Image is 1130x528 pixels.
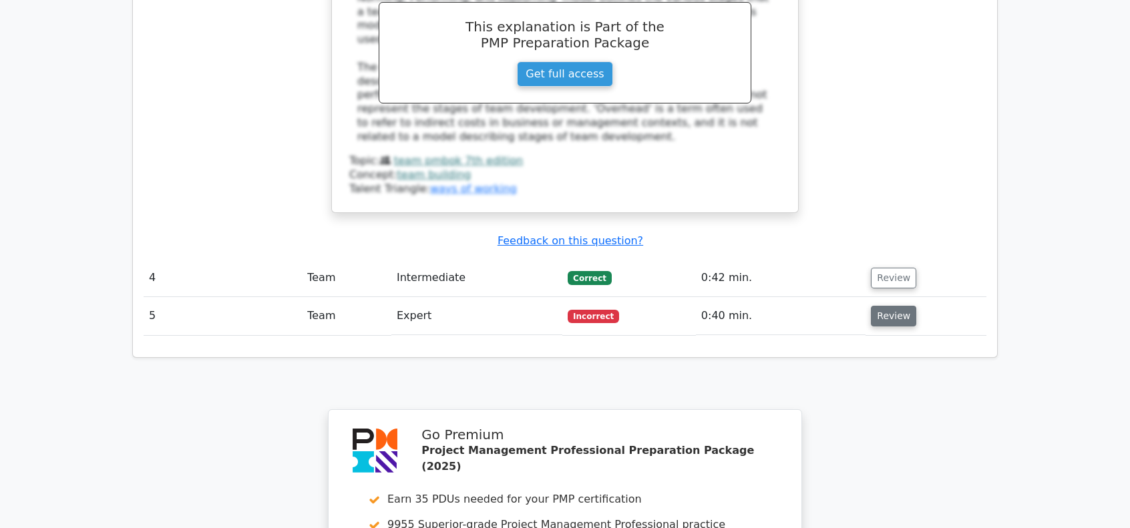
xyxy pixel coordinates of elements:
td: Expert [391,297,562,335]
td: 0:42 min. [696,259,866,297]
td: Team [302,259,391,297]
button: Review [871,306,916,326]
td: 5 [144,297,302,335]
button: Review [871,268,916,288]
div: Topic: [349,154,781,168]
a: Get full access [517,61,612,87]
a: Feedback on this question? [498,234,643,247]
div: Concept: [349,168,781,182]
td: Intermediate [391,259,562,297]
td: 0:40 min. [696,297,866,335]
span: Correct [568,271,611,284]
td: Team [302,297,391,335]
div: Talent Triangle: [349,154,781,196]
span: Incorrect [568,310,619,323]
a: team building [397,168,472,181]
a: ways of working [430,182,517,195]
td: 4 [144,259,302,297]
a: team pmbok 7th edition [394,154,523,167]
